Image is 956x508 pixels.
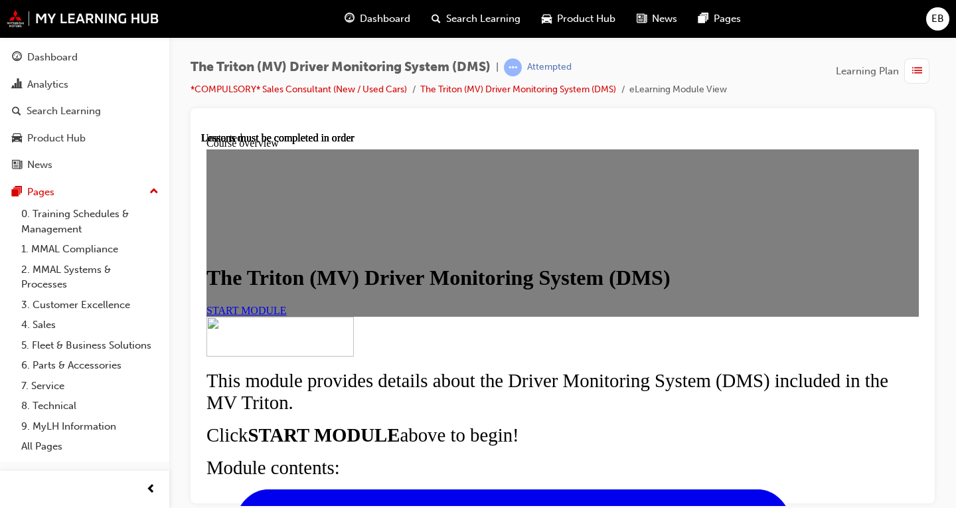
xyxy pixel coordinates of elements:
[149,183,159,201] span: up-icon
[504,58,522,76] span: learningRecordVerb_ATTEMPT-icon
[527,61,572,74] div: Attempted
[16,396,164,416] a: 8. Technical
[5,180,164,205] button: Pages
[5,238,687,281] span: This module provides details about the Driver Monitoring System (DMS) included in the MV Triton.
[16,315,164,335] a: 4. Sales
[926,7,949,31] button: EB
[496,60,499,75] span: |
[27,50,78,65] div: Dashboard
[16,416,164,437] a: 9. MyLH Information
[334,5,421,33] a: guage-iconDashboard
[637,11,647,27] span: news-icon
[5,325,139,346] span: Module contents:
[421,5,531,33] a: search-iconSearch Learning
[5,292,318,313] span: Click above to begin!
[191,60,491,75] span: The Triton (MV) Driver Monitoring System (DMS)
[12,79,22,91] span: chart-icon
[16,436,164,457] a: All Pages
[16,376,164,396] a: 7. Service
[12,133,22,145] span: car-icon
[5,133,718,158] h1: The Triton (MV) Driver Monitoring System (DMS)
[5,99,164,124] a: Search Learning
[16,260,164,295] a: 2. MMAL Systems & Processes
[27,77,68,92] div: Analytics
[629,82,727,98] li: eLearning Module View
[5,45,164,70] a: Dashboard
[5,153,164,177] a: News
[626,5,688,33] a: news-iconNews
[12,106,21,118] span: search-icon
[5,126,164,151] a: Product Hub
[836,64,899,79] span: Learning Plan
[16,204,164,239] a: 0. Training Schedules & Management
[836,58,935,84] button: Learning Plan
[931,11,944,27] span: EB
[698,11,708,27] span: pages-icon
[146,481,156,498] span: prev-icon
[714,11,741,27] span: Pages
[46,292,199,313] strong: START MODULE
[531,5,626,33] a: car-iconProduct Hub
[12,187,22,199] span: pages-icon
[16,355,164,376] a: 6. Parts & Accessories
[432,11,441,27] span: search-icon
[27,185,54,200] div: Pages
[912,63,922,80] span: list-icon
[12,159,22,171] span: news-icon
[16,239,164,260] a: 1. MMAL Compliance
[345,11,355,27] span: guage-icon
[688,5,752,33] a: pages-iconPages
[27,131,86,146] div: Product Hub
[5,42,164,180] button: DashboardAnalyticsSearch LearningProduct HubNews
[542,11,552,27] span: car-icon
[27,157,52,173] div: News
[420,84,616,95] a: The Triton (MV) Driver Monitoring System (DMS)
[360,11,410,27] span: Dashboard
[5,173,86,184] a: START MODULE
[557,11,615,27] span: Product Hub
[652,11,677,27] span: News
[7,10,159,27] img: mmal
[27,104,101,119] div: Search Learning
[12,52,22,64] span: guage-icon
[16,335,164,356] a: 5. Fleet & Business Solutions
[16,295,164,315] a: 3. Customer Excellence
[5,72,164,97] a: Analytics
[191,84,407,95] a: *COMPULSORY* Sales Consultant (New / Used Cars)
[446,11,520,27] span: Search Learning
